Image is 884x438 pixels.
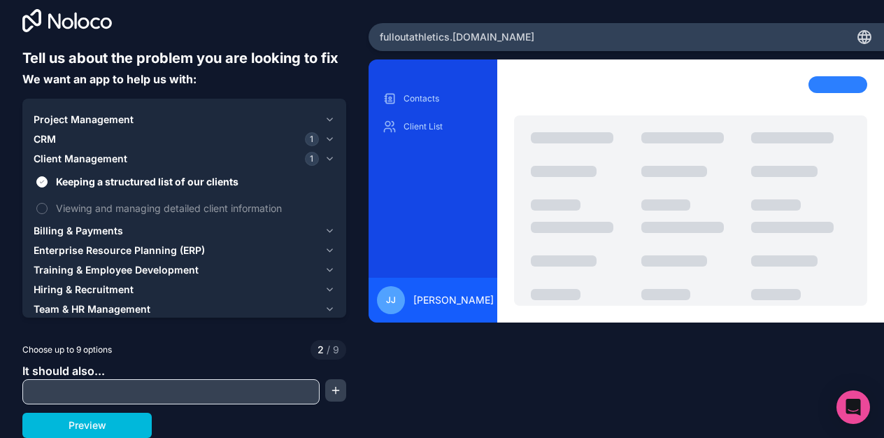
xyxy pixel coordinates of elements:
button: Training & Employee Development [34,260,335,280]
button: Billing & Payments [34,221,335,241]
button: Enterprise Resource Planning (ERP) [34,241,335,260]
span: Client Management [34,152,127,166]
span: 9 [324,343,339,357]
button: Client Management1 [34,149,335,169]
span: fulloutathletics .[DOMAIN_NAME] [380,30,534,44]
span: 1 [305,152,319,166]
button: Team & HR Management [34,299,335,319]
span: Training & Employee Development [34,263,199,277]
button: Preview [22,413,152,438]
button: Viewing and managing detailed client information [36,203,48,214]
span: Team & HR Management [34,302,150,316]
p: Client List [404,121,483,132]
span: Hiring & Recruitment [34,283,134,297]
span: Keeping a structured list of our clients [56,174,332,189]
button: CRM1 [34,129,335,149]
span: Enterprise Resource Planning (ERP) [34,243,205,257]
span: Billing & Payments [34,224,123,238]
div: Open Intercom Messenger [836,390,870,424]
span: 1 [305,132,319,146]
button: Hiring & Recruitment [34,280,335,299]
button: Keeping a structured list of our clients [36,176,48,188]
span: It should also... [22,364,105,378]
div: Client Management1 [34,169,335,221]
h6: Tell us about the problem you are looking to fix [22,48,346,68]
span: 2 [318,343,324,357]
span: [PERSON_NAME] [413,293,494,307]
span: JJ [386,295,396,306]
span: CRM [34,132,56,146]
span: Project Management [34,113,134,127]
span: We want an app to help us with: [22,72,197,86]
button: Project Management [34,110,335,129]
span: / [327,344,330,355]
span: Choose up to 9 options [22,344,112,356]
div: scrollable content [380,87,486,267]
p: Contacts [404,93,483,104]
span: Viewing and managing detailed client information [56,201,332,216]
